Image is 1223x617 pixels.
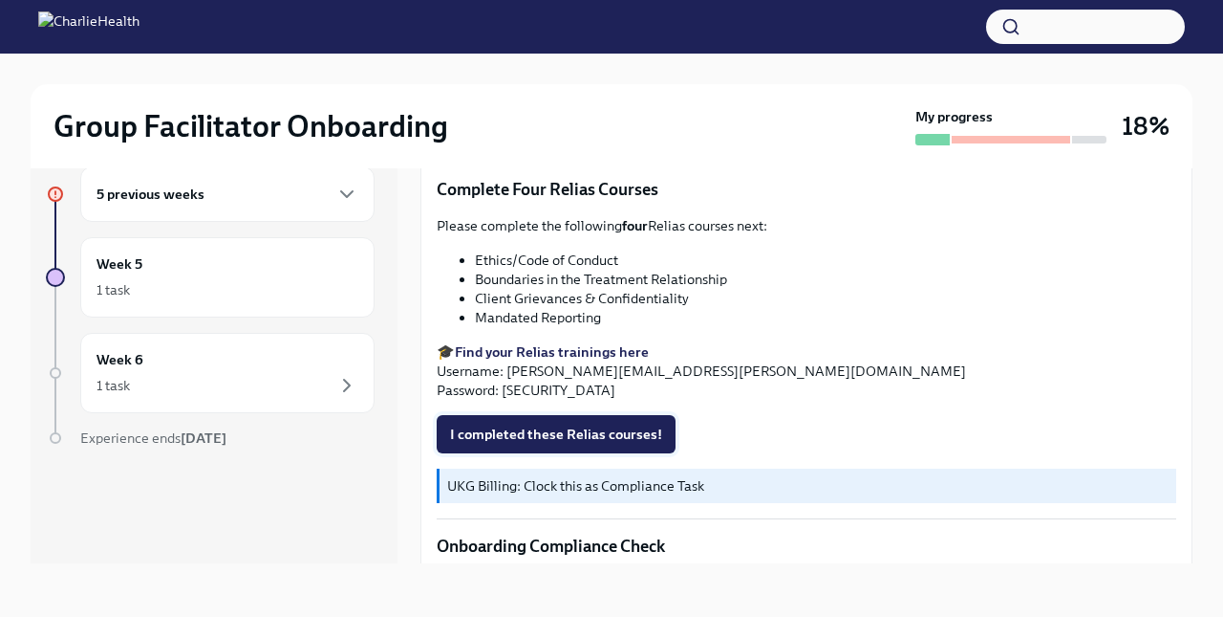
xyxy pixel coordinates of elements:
[915,107,993,126] strong: My progress
[437,342,1176,400] p: 🎓 Username: [PERSON_NAME][EMAIL_ADDRESS][PERSON_NAME][DOMAIN_NAME] Password: [SECURITY_DATA]
[80,430,226,447] span: Experience ends
[1122,109,1169,143] h3: 18%
[97,280,130,299] div: 1 task
[54,107,448,145] h2: Group Facilitator Onboarding
[455,343,649,361] a: Find your Relias trainings here
[622,217,648,234] strong: four
[475,289,1176,308] li: Client Grievances & Confidentiality
[181,430,226,447] strong: [DATE]
[97,376,130,395] div: 1 task
[475,251,1176,270] li: Ethics/Code of Conduct
[437,535,1176,558] p: Onboarding Compliance Check
[437,216,1176,235] p: Please complete the following Relias courses next:
[97,184,204,205] h6: 5 previous weeks
[475,308,1176,327] li: Mandated Reporting
[46,237,375,318] a: Week 51 task
[97,349,143,370] h6: Week 6
[80,166,375,222] div: 5 previous weeks
[447,476,1169,496] p: UKG Billing: Clock this as Compliance Task
[475,270,1176,289] li: Boundaries in the Treatment Relationship
[437,415,676,453] button: I completed these Relias courses!
[38,11,139,42] img: CharlieHealth
[46,333,375,413] a: Week 61 task
[450,425,662,444] span: I completed these Relias courses!
[437,178,1176,201] p: Complete Four Relias Courses
[97,253,142,275] h6: Week 5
